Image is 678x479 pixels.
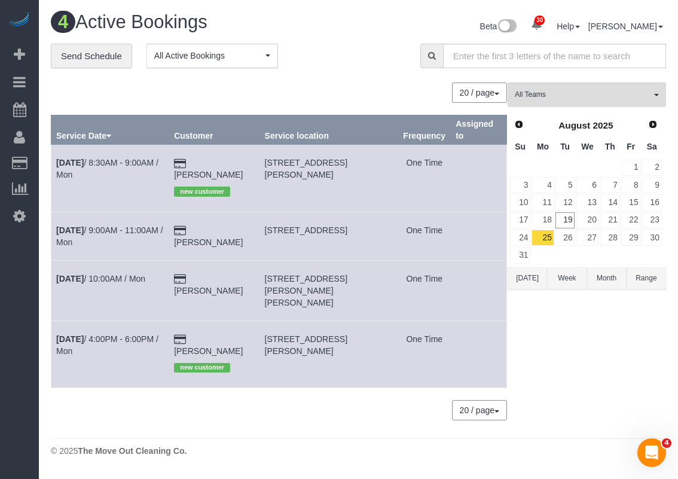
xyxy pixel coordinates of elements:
[547,267,587,289] button: Week
[525,12,548,38] a: 30
[605,142,615,151] span: Thursday
[558,120,590,130] span: August
[169,145,259,212] td: Customer
[588,22,663,31] a: [PERSON_NAME]
[555,230,575,246] a: 26
[78,446,187,456] strong: The Move Out Cleaning Co.
[174,170,243,179] a: [PERSON_NAME]
[174,346,243,356] a: [PERSON_NAME]
[259,260,398,321] td: Service location
[51,260,169,321] td: Schedule date
[56,334,84,344] b: [DATE]
[576,230,598,246] a: 27
[265,334,347,356] span: [STREET_ADDRESS][PERSON_NAME]
[259,115,398,145] th: Service location
[452,83,507,103] button: 20 / page
[453,400,507,420] nav: Pagination navigation
[56,158,84,167] b: [DATE]
[555,194,575,210] a: 12
[174,227,186,235] i: Credit Card Payment
[515,142,526,151] span: Sunday
[621,177,641,193] a: 8
[451,115,507,145] th: Assigned to
[648,120,658,129] span: Next
[510,247,530,263] a: 31
[621,212,641,228] a: 22
[621,194,641,210] a: 15
[451,321,507,388] td: Assigned to
[259,321,398,388] td: Service location
[532,212,554,228] a: 18
[453,83,507,103] nav: Pagination navigation
[51,11,75,33] span: 4
[174,187,230,196] span: new customer
[169,260,259,321] td: Customer
[174,286,243,295] a: [PERSON_NAME]
[662,438,671,448] span: 4
[51,44,132,69] a: Send Schedule
[398,145,451,212] td: Frequency
[169,212,259,260] td: Customer
[515,90,651,100] span: All Teams
[637,438,666,467] iframe: Intercom live chat
[174,335,186,344] i: Credit Card Payment
[169,115,259,145] th: Customer
[51,115,169,145] th: Service Date
[642,160,662,176] a: 2
[627,142,635,151] span: Friday
[642,177,662,193] a: 9
[560,142,570,151] span: Tuesday
[56,334,158,356] a: [DATE]/ 4:00PM - 6:00PM / Mon
[600,177,620,193] a: 7
[174,160,186,168] i: Credit Card Payment
[587,267,627,289] button: Month
[398,115,451,145] th: Frequency
[265,274,347,307] span: [STREET_ADDRESS][PERSON_NAME][PERSON_NAME]
[398,321,451,388] td: Frequency
[452,400,507,420] button: 20 / page
[265,158,347,179] span: [STREET_ADDRESS][PERSON_NAME]
[621,230,641,246] a: 29
[259,212,398,260] td: Service location
[7,12,31,29] img: Automaid Logo
[600,230,620,246] a: 28
[576,212,598,228] a: 20
[645,117,661,133] a: Next
[51,212,169,260] td: Schedule date
[51,445,666,457] div: © 2025
[576,194,598,210] a: 13
[443,44,666,68] input: Enter the first 3 letters of the name to search
[174,363,230,373] span: new customer
[532,177,554,193] a: 4
[154,50,262,62] span: All Active Bookings
[535,16,545,25] span: 30
[265,225,347,235] span: [STREET_ADDRESS]
[451,145,507,212] td: Assigned to
[621,160,641,176] a: 1
[169,321,259,388] td: Customer
[537,142,549,151] span: Monday
[581,142,594,151] span: Wednesday
[398,260,451,321] td: Frequency
[51,321,169,388] td: Schedule date
[508,83,666,107] button: All Teams
[56,225,163,247] a: [DATE]/ 9:00AM - 11:00AM / Mon
[642,212,662,228] a: 23
[508,267,547,289] button: [DATE]
[510,177,530,193] a: 3
[576,177,598,193] a: 6
[532,194,554,210] a: 11
[627,267,666,289] button: Range
[451,212,507,260] td: Assigned to
[510,212,530,228] a: 17
[510,194,530,210] a: 10
[508,83,666,101] ol: All Teams
[259,145,398,212] td: Service location
[51,12,350,32] h1: Active Bookings
[174,275,186,283] i: Credit Card Payment
[497,19,517,35] img: New interface
[451,260,507,321] td: Assigned to
[593,120,613,130] span: 2025
[480,22,517,31] a: Beta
